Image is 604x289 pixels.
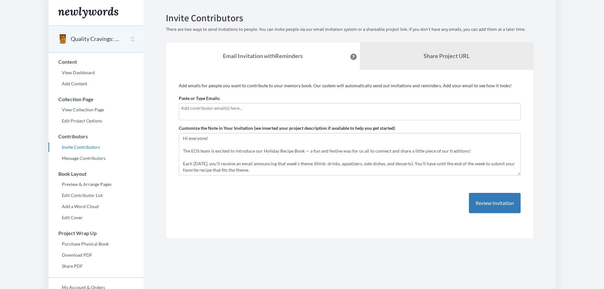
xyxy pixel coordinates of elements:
[179,133,521,175] textarea: Hi everyone! The EOS team is excited to introduce our Holiday Recipe Book — a fun and festive way...
[49,154,144,163] a: Message Contributors
[49,250,144,260] a: Download PDF
[49,230,144,236] h3: Project Wrap Up
[223,52,303,59] strong: Email Invitation with Reminders
[49,180,144,189] a: Preview & Arrange Pages
[49,239,144,249] a: Purchase Physical Book
[49,202,144,211] a: Add a Word Cloud
[58,7,118,18] img: Newlywords logo
[49,171,144,177] h3: Book Layout
[49,134,144,139] h3: Contributors
[49,68,144,77] a: View Dashboard
[49,116,144,126] a: Edit Project Options
[49,191,144,200] a: Edit Contributor List
[424,52,470,59] b: Share Project URL
[49,105,144,115] a: View Collection Page
[49,213,144,222] a: Edit Cover
[469,193,521,213] button: Review Invitation
[49,59,144,65] h3: Content
[166,13,534,23] h2: Invite Contributors
[181,105,518,112] input: Add contributor email(s) here...
[179,82,521,89] p: Add emails for people you want to contribute to your memory book. Our system will automatically s...
[179,95,220,102] label: Paste or Type Emails:
[179,125,395,131] label: Customize the Note in Your Invitation (we inserted your project description if available to help ...
[49,79,144,89] a: Add Content
[71,35,122,43] button: Quality Cravings: Holiday Eats from Our Team to Your Home
[166,26,534,33] p: There are two ways to send invitations to people. You can invite people via our email invitation ...
[49,261,144,271] a: Share PDF
[49,96,144,102] h3: Collection Page
[49,142,144,152] a: Invite Contributors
